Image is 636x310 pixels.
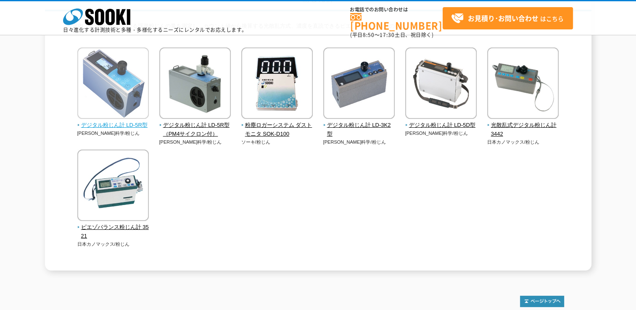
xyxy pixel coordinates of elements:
a: お見積り･お問い合わせはこちら [443,7,573,29]
p: [PERSON_NAME]科学/粉じん [405,130,477,137]
img: デジタル粉じん計 LD-3K2型 [323,47,395,121]
img: 粉塵ロガーシステム ダストモニタ SOK-D100 [241,47,313,121]
a: デジタル粉じん計 LD-5D型 [405,113,477,130]
img: トップページへ [520,296,564,307]
img: 光散乱式デジタル粉じん計 3442 [487,47,559,121]
p: [PERSON_NAME]科学/粉じん [77,130,149,137]
p: 日本カノマックス/粉じん [487,139,559,146]
span: 粉塵ロガーシステム ダストモニタ SOK-D100 [241,121,313,139]
span: (平日 ～ 土日、祝日除く) [350,31,433,39]
strong: お見積り･お問い合わせ [468,13,538,23]
a: デジタル粉じん計 LD-5R型（PM4サイクロン付） [159,113,231,138]
p: 日々進化する計測技術と多種・多様化するニーズにレンタルでお応えします。 [63,27,247,32]
p: 日本カノマックス/粉じん [77,241,149,248]
span: 光散乱式デジタル粉じん計 3442 [487,121,559,139]
img: ピエゾバランス粉じん計 3521 [77,150,149,223]
a: デジタル粉じん計 LD-5R型 [77,113,149,130]
img: デジタル粉じん計 LD-5R型 [77,47,149,121]
p: [PERSON_NAME]科学/粉じん [159,139,231,146]
span: デジタル粉じん計 LD-3K2型 [323,121,395,139]
img: デジタル粉じん計 LD-5D型 [405,47,477,121]
a: 粉塵ロガーシステム ダストモニタ SOK-D100 [241,113,313,138]
a: [PHONE_NUMBER] [350,13,443,30]
span: 8:50 [363,31,375,39]
span: 17:30 [380,31,395,39]
a: ピエゾバランス粉じん計 3521 [77,215,149,240]
img: デジタル粉じん計 LD-5R型（PM4サイクロン付） [159,47,231,121]
p: [PERSON_NAME]科学/粉じん [323,139,395,146]
span: デジタル粉じん計 LD-5D型 [405,121,477,130]
span: お電話でのお問い合わせは [350,7,443,12]
span: デジタル粉じん計 LD-5R型（PM4サイクロン付） [159,121,231,139]
span: ピエゾバランス粉じん計 3521 [77,223,149,241]
span: はこちら [451,12,564,25]
a: 光散乱式デジタル粉じん計 3442 [487,113,559,138]
span: デジタル粉じん計 LD-5R型 [77,121,149,130]
p: ソーキ/粉じん [241,139,313,146]
a: デジタル粉じん計 LD-3K2型 [323,113,395,138]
